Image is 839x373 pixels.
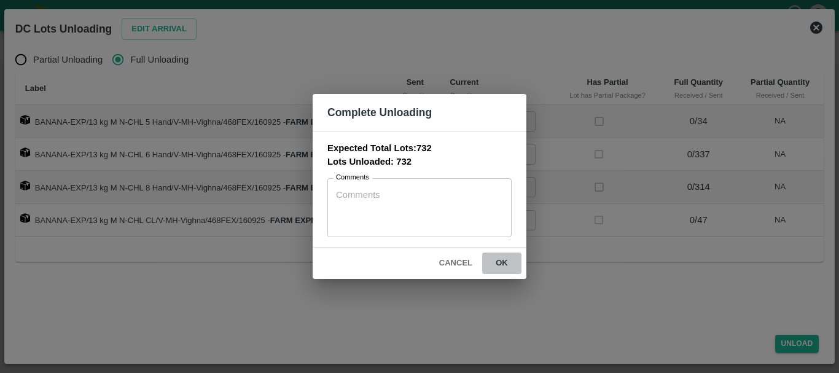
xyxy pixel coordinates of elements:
button: Cancel [434,253,477,274]
label: Comments [336,173,369,183]
b: Expected Total Lots: 732 [327,143,432,153]
b: Lots Unloaded: 732 [327,157,412,167]
button: ok [482,253,521,274]
b: Complete Unloading [327,106,432,119]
